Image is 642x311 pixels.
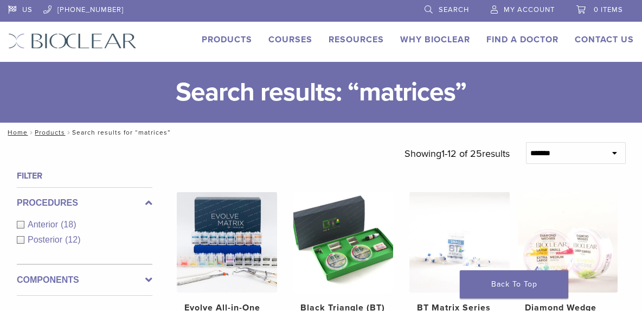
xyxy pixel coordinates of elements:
[329,34,384,45] a: Resources
[65,130,72,135] span: /
[594,5,623,14] span: 0 items
[293,192,394,293] img: Black Triangle (BT) Kit
[439,5,469,14] span: Search
[28,130,35,135] span: /
[4,129,28,136] a: Home
[17,196,152,210] label: Procedures
[17,274,152,287] label: Components
[177,192,277,293] img: Evolve All-in-One Kit
[268,34,312,45] a: Courses
[202,34,252,45] a: Products
[460,270,568,299] a: Back To Top
[409,192,510,293] img: BT Matrix Series
[441,148,482,160] span: 1-12 of 25
[504,5,555,14] span: My Account
[61,220,76,229] span: (18)
[28,220,61,229] span: Anterior
[28,235,65,244] span: Posterior
[486,34,558,45] a: Find A Doctor
[400,34,470,45] a: Why Bioclear
[518,192,618,293] img: Diamond Wedge Kits
[8,33,137,49] img: Bioclear
[65,235,80,244] span: (12)
[405,142,510,165] p: Showing results
[575,34,634,45] a: Contact Us
[17,169,152,182] h4: Filter
[35,129,65,136] a: Products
